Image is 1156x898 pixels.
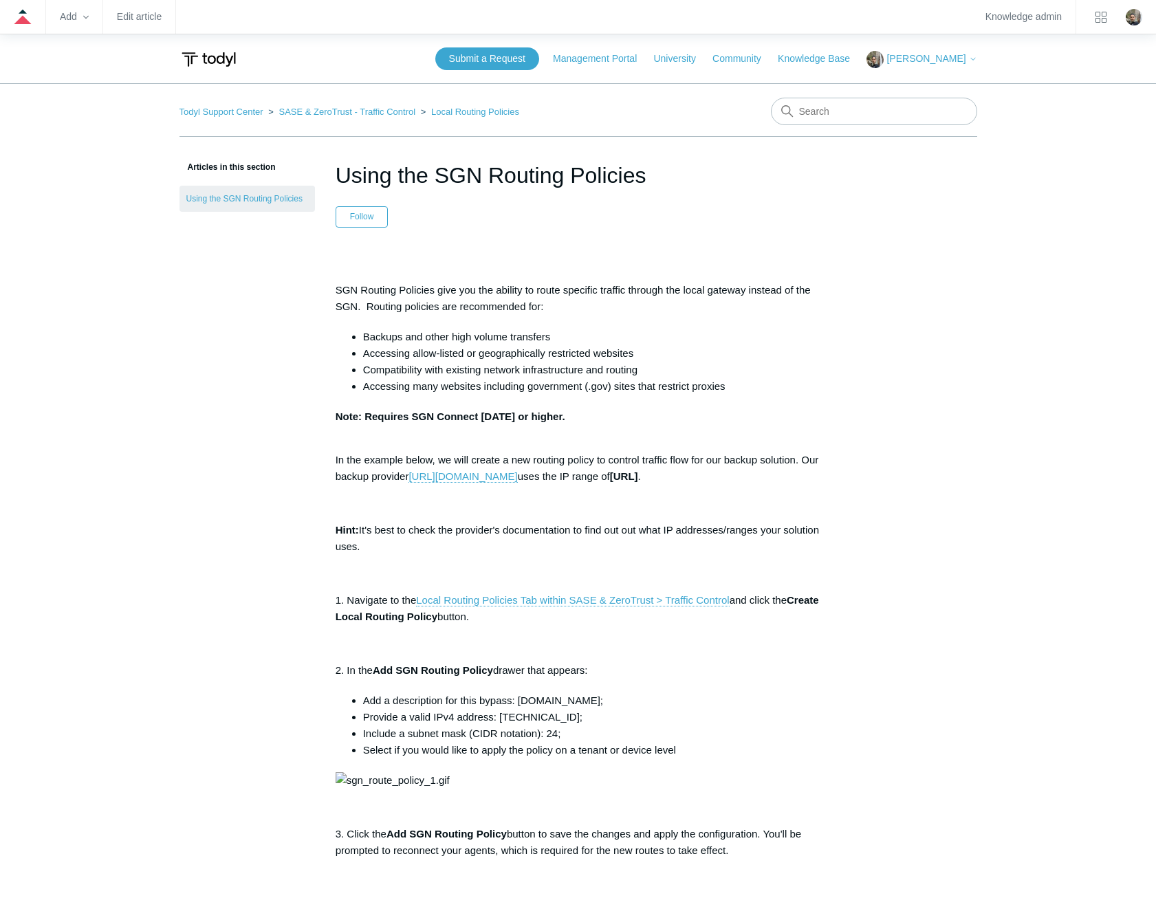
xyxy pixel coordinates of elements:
[778,52,864,66] a: Knowledge Base
[886,53,966,64] span: [PERSON_NAME]
[179,107,263,117] a: Todyl Support Center
[179,47,238,72] img: Todyl Support Center Help Center home page
[437,611,469,622] span: button.
[179,162,276,172] span: Articles in this section
[638,470,641,482] span: .
[363,378,821,395] li: Accessing many websites including government (.gov) sites that restrict proxies
[336,772,450,789] img: sgn_route_policy_1.gif
[730,594,787,606] span: and click the
[363,329,821,345] li: Backups and other high volume transfers
[985,13,1062,21] a: Knowledge admin
[1126,9,1142,25] zd-hc-trigger: Click your profile icon to open the profile menu
[1126,9,1142,25] img: user avatar
[363,727,561,739] span: Include a subnet mask (CIDR notation): 24;
[408,470,517,483] a: [URL][DOMAIN_NAME]
[265,107,418,117] li: SASE & ZeroTrust - Traffic Control
[431,107,519,117] a: Local Routing Policies
[418,107,519,117] li: Local Routing Policies
[279,107,415,117] a: SASE & ZeroTrust - Traffic Control
[386,828,507,840] span: Add SGN Routing Policy
[373,664,493,676] span: Add SGN Routing Policy
[408,470,517,482] span: [URL][DOMAIN_NAME]
[179,107,266,117] li: Todyl Support Center
[336,206,389,227] button: Follow Article
[712,52,775,66] a: Community
[363,362,821,378] li: Compatibility with existing network infrastructure and routing
[363,744,676,756] span: Select if you would like to apply the policy on a tenant or device level
[866,51,977,68] button: [PERSON_NAME]
[493,664,588,676] span: drawer that appears:
[336,594,819,622] span: Create Local Routing Policy
[771,98,977,125] input: Search
[336,524,819,552] span: It's best to check the provider's documentation to find out out what IP addresses/ranges your sol...
[179,186,315,212] a: Using the SGN Routing Policies
[336,454,819,482] span: In the example below, we will create a new routing policy to control traffic flow for our backup ...
[336,524,359,536] span: Hint:
[336,828,386,840] span: 3. Click the
[363,694,603,706] span: Add a description for this bypass: [DOMAIN_NAME];
[336,410,565,422] strong: Note: Requires SGN Connect [DATE] or higher.
[553,52,651,66] a: Management Portal
[363,711,582,723] span: Provide a valid IPv4 address: [TECHNICAL_ID];
[60,13,89,21] zd-hc-trigger: Add
[336,159,821,192] h1: Using the SGN Routing Policies
[336,594,417,606] span: 1. Navigate to the
[117,13,162,21] a: Edit article
[336,664,373,676] span: 2. In the
[336,282,821,315] p: SGN Routing Policies give you the ability to route specific traffic through the local gateway ins...
[610,470,638,482] span: [URL]
[435,47,539,70] a: Submit a Request
[653,52,709,66] a: University
[336,828,801,856] span: button to save the changes and apply the configuration. You'll be prompted to reconnect your agen...
[518,470,610,482] span: uses the IP range of
[363,345,821,362] li: Accessing allow-listed or geographically restricted websites
[416,594,729,606] a: Local Routing Policies Tab within SASE & ZeroTrust > Traffic Control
